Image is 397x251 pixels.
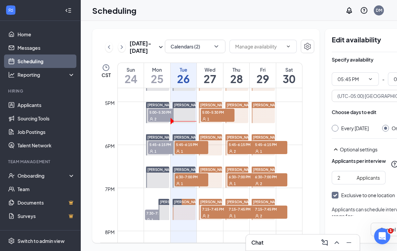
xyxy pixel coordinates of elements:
svg: User [229,149,233,153]
div: 6pm [104,142,116,150]
a: August 26, 2025 [171,63,197,88]
a: Talent Network [17,139,75,152]
svg: UserCheck [8,172,15,179]
svg: User [229,182,233,186]
span: [PERSON_NAME] [253,200,281,204]
div: Hiring [8,88,74,94]
span: 7:15-7:45 PM [201,206,234,212]
span: 7:15-7:45 PM [254,206,287,212]
span: 2 [207,214,209,218]
div: Switch to admin view [17,238,65,244]
a: DocumentsCrown [17,196,75,209]
span: 6:30-7:00 PM [175,173,208,180]
div: Wed [197,66,223,73]
span: [PERSON_NAME] [147,135,176,139]
svg: ChevronDown [368,76,373,82]
h1: 27 [197,73,223,84]
h1: 29 [250,73,276,84]
button: Settings [301,40,314,53]
svg: ChevronLeft [106,43,112,51]
span: [PERSON_NAME] [174,168,202,172]
svg: User [255,182,259,186]
a: Scheduling [17,55,75,68]
svg: ChevronRight [118,43,125,51]
span: 1 [207,117,209,121]
svg: WorkstreamLogo [7,7,14,13]
h1: 28 [223,73,250,84]
a: Settings [301,40,314,55]
svg: Minimize [345,239,353,247]
button: ComposeMessage [319,237,330,248]
span: CST [102,72,111,78]
iframe: Intercom live chat [374,228,390,244]
div: Sat [276,66,302,73]
a: August 27, 2025 [197,63,223,88]
a: Team [17,182,75,196]
svg: ChevronDown [213,43,220,50]
span: 7:15-7:45 PM [227,206,261,212]
div: Mon [144,66,170,73]
div: 7pm [104,185,116,193]
a: Job Postings [17,125,75,139]
span: 2 [154,117,156,121]
span: [PERSON_NAME] [174,200,202,204]
svg: ChevronDown [286,44,291,49]
svg: User [202,117,206,121]
a: August 24, 2025 [118,63,144,88]
div: Applicants [357,174,380,181]
a: SurveysCrown [17,209,75,223]
span: [PERSON_NAME] [200,168,228,172]
h3: [DATE] - [DATE] [130,40,157,55]
button: ChevronLeft [105,42,113,52]
span: 1 [388,228,393,234]
h3: Chat [251,239,263,246]
input: Manage availability [235,43,283,50]
div: Every [DATE] [341,125,369,132]
svg: Notifications [345,6,353,14]
div: 5pm [104,99,116,107]
span: 2 [260,214,262,218]
h1: Scheduling [92,5,137,16]
h1: 24 [118,73,144,84]
button: ChevronRight [118,42,125,52]
a: August 30, 2025 [276,63,302,88]
div: DM [376,7,382,13]
div: Team Management [8,159,74,165]
span: 5:00-5:30 PM [148,109,182,115]
div: Exclusive to one location [341,192,395,199]
a: Home [17,28,75,41]
a: August 25, 2025 [144,63,170,88]
svg: User [149,149,153,153]
div: Onboarding [17,172,69,179]
span: [PERSON_NAME] [147,103,176,107]
span: 6:30-7:00 PM [254,173,287,180]
div: Specify availability [332,56,373,63]
button: ChevronUp [331,237,342,248]
div: Tue [171,66,197,73]
span: [PERSON_NAME] [200,135,228,139]
span: 5:00-5:30 PM [201,109,234,115]
svg: QuestionInfo [360,6,368,14]
a: August 28, 2025 [223,63,250,88]
svg: User [202,214,206,218]
span: 2 [260,181,262,186]
span: 1 [234,214,236,218]
span: [PERSON_NAME] [200,200,228,204]
svg: ChevronUp [333,239,341,247]
span: 1 [234,181,236,186]
svg: Settings [8,238,15,244]
span: 5:45-6:15 PM [148,141,182,148]
button: Calendars (2)ChevronDown [165,40,225,53]
div: Fri [250,66,276,73]
svg: User [149,117,153,121]
span: 1 [260,149,262,154]
span: 1 [181,181,183,186]
a: August 29, 2025 [250,63,276,88]
div: Reporting [17,71,75,78]
svg: Settings [303,42,312,50]
span: [PERSON_NAME] [174,103,202,107]
h1: 26 [171,73,197,84]
svg: ComposeMessage [321,239,329,247]
button: Minimize [344,237,354,248]
span: [PERSON_NAME] [227,103,255,107]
